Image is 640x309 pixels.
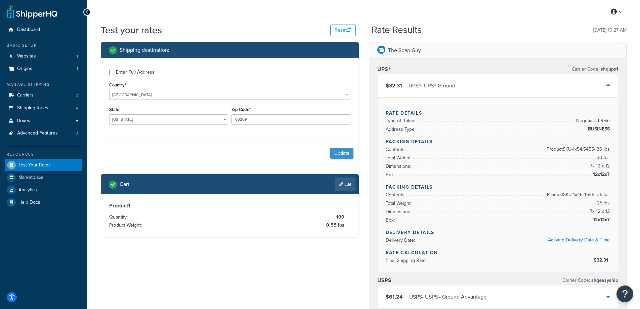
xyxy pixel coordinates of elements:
[17,130,58,136] span: Advanced Features
[17,105,48,111] span: Shipping Rules
[409,81,455,90] div: UPS® - UPS® Ground
[5,184,82,196] a: Analytics
[386,208,413,215] span: Dimensions:
[386,191,407,198] span: Contents:
[5,127,82,140] li: Advanced Features
[5,82,82,87] div: Manage Shipping
[5,115,82,127] a: Boxes
[588,207,610,216] span: 7 x 12 x 12
[18,200,40,205] span: Help Docs
[386,171,396,178] span: Box:
[595,199,610,207] span: 25 lbs
[5,159,82,171] a: Test Your Rates
[386,110,610,117] h4: Rate Details
[5,24,82,36] a: Dashboard
[372,25,422,35] h2: Rate Results
[562,276,618,285] p: Carrier Code:
[377,66,391,73] h3: UPS®
[76,92,78,98] span: 2
[17,27,40,33] span: Dashboard
[5,50,82,63] a: Websites1
[116,68,155,77] div: Enter Full Address
[109,107,119,112] label: State
[386,257,428,264] span: Final Shipping Rate:
[120,47,169,53] h2: Shipping destination :
[588,162,610,170] span: 7 x 12 x 12
[386,82,402,89] span: $32.31
[386,184,610,191] h4: Packing Details
[386,217,396,224] span: Box:
[590,277,618,284] span: shqeasyship
[386,229,610,236] h4: Delivery Details
[109,222,143,229] span: Product Weight:
[586,125,610,133] span: BUSINESS
[77,66,78,72] span: 1
[77,53,78,59] span: 1
[388,46,421,55] p: The Soap Guy
[5,102,82,114] a: Shipping Rules
[5,152,82,157] div: Resources
[330,148,353,159] button: Update
[545,145,610,153] span: Product SKU-1 x 54.5455 - 30 lbs
[101,24,162,37] h1: Test your rates
[386,163,413,170] span: Dimensions:
[17,118,30,124] span: Boxes
[5,63,82,75] a: Origins1
[386,117,417,124] span: Type of Rates:
[386,237,417,244] span: Delivery Date:
[17,53,36,59] span: Websites
[109,214,129,221] span: Quantity:
[5,171,82,184] a: Marketplace
[377,277,391,284] h3: USPS
[17,66,32,72] span: Origins
[325,221,344,229] span: 0.55 lbs
[17,92,34,98] span: Carriers
[386,146,407,153] span: Contents:
[593,26,627,35] p: [DATE] 10:27 AM
[591,216,610,224] span: 12x12x7
[330,25,356,36] button: Reset
[18,175,44,181] span: Marketplace
[386,200,413,207] span: Total Weight:
[5,43,82,48] div: Basic Setup
[591,170,610,179] span: 12x12x7
[548,236,610,243] a: Activate Delivery Date & Time
[109,202,350,209] h3: Product 1
[5,63,82,75] li: Origins
[386,249,610,256] h4: Rate Calculation
[574,117,610,125] span: Negotiated Rate
[120,181,131,187] h2: Cart :
[18,162,51,168] span: Test Your Rates
[616,285,633,302] button: Open Resource Center
[599,66,618,73] span: shqups1
[409,292,486,302] div: USPS - USPS - Ground Advantage
[109,82,126,87] label: Country*
[386,293,403,301] span: $61.24
[386,154,413,161] span: Total Weight:
[572,65,618,74] p: Carrier Code:
[5,89,82,102] a: Carriers2
[109,70,114,75] input: Enter Full Address
[545,191,610,199] span: Product SKU-1 x 45.4545 - 25 lbs
[5,127,82,140] a: Advanced Features3
[5,196,82,208] a: Help Docs
[386,126,417,133] span: Address Type:
[335,213,344,221] span: 100
[18,187,37,193] span: Analytics
[594,257,610,264] span: $32.31
[386,138,610,145] h4: Packing Details
[5,89,82,102] li: Carriers
[595,154,610,162] span: 30 lbs
[5,50,82,63] li: Websites
[231,107,251,112] label: Zip Code*
[76,130,78,136] span: 3
[335,178,355,191] a: Edit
